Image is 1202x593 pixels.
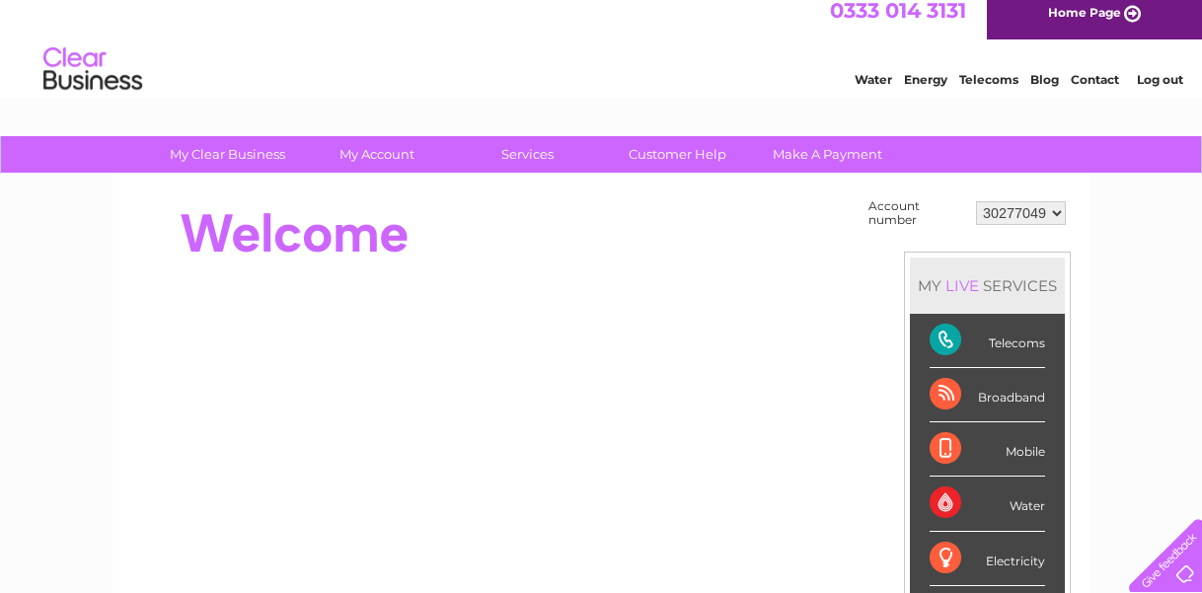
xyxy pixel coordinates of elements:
[1071,84,1119,99] a: Contact
[746,136,909,173] a: Make A Payment
[42,51,143,111] img: logo.png
[930,477,1045,531] div: Water
[855,84,892,99] a: Water
[1030,84,1059,99] a: Blog
[864,194,971,232] td: Account number
[930,422,1045,477] div: Mobile
[930,532,1045,586] div: Electricity
[830,10,966,35] a: 0333 014 3131
[930,314,1045,368] div: Telecoms
[904,84,947,99] a: Energy
[446,136,609,173] a: Services
[941,276,983,295] div: LIVE
[146,136,309,173] a: My Clear Business
[596,136,759,173] a: Customer Help
[930,368,1045,422] div: Broadband
[959,84,1018,99] a: Telecoms
[296,136,459,173] a: My Account
[136,11,1069,96] div: Clear Business is a trading name of Verastar Limited (registered in [GEOGRAPHIC_DATA] No. 3667643...
[1137,84,1183,99] a: Log out
[910,258,1065,314] div: MY SERVICES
